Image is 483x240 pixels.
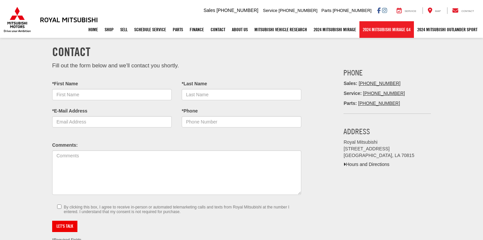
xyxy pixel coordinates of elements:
a: 2024 Mitsubishi Mirage [310,21,359,38]
strong: Service: [343,91,361,96]
a: Schedule Service [131,21,169,38]
span: Parts [321,8,331,13]
a: Hours and Directions [343,162,389,167]
a: Map [423,7,446,14]
h3: Phone [343,68,431,77]
span: Map [435,10,441,13]
a: Contact [207,21,229,38]
a: [PHONE_NUMBER] [359,81,401,86]
h1: Contact [52,45,431,58]
a: Finance [186,21,207,38]
a: Home [85,21,101,38]
a: Instagram: Click to visit our Instagram page [382,8,387,13]
span: [PHONE_NUMBER] [217,8,258,13]
small: By clicking this box, I agree to receive in-person or automated telemarketing calls and texts fro... [64,205,296,214]
input: By clicking this box, I agree to receive in-person or automated telemarketing calls and texts fro... [57,204,61,209]
span: [PHONE_NUMBER] [279,8,318,13]
label: *Last Name [182,81,207,87]
label: *First Name [52,81,78,87]
input: Phone Number [182,116,301,127]
span: Contact [461,10,474,13]
span: Sales: [343,81,357,86]
a: 2024 Mitsubishi Mirage G4 [359,21,414,38]
a: [PHONE_NUMBER] [363,91,405,96]
a: Contact [447,7,479,14]
button: Let's Talk [52,221,77,232]
span: Service [405,10,416,13]
span: Sales [204,8,215,13]
h3: Address [343,127,431,136]
h3: Royal Mitsubishi [40,16,98,23]
address: Royal Mitsubishi [STREET_ADDRESS] [GEOGRAPHIC_DATA], LA 70815 [343,139,431,159]
a: Mitsubishi Vehicle Research [251,21,310,38]
span: [PHONE_NUMBER] [333,8,371,13]
input: Last Name [182,89,301,100]
img: Mitsubishi [2,7,32,33]
a: Shop [101,21,117,38]
label: *E-Mail Address [52,108,87,115]
strong: Parts: [343,101,357,106]
a: About Us [229,21,251,38]
input: First Name [52,89,172,100]
input: Email Address [52,116,172,127]
p: Fill out the form below and we'll contact you shortly. [52,62,301,70]
a: Facebook: Click to visit our Facebook page [377,8,381,13]
a: Service [392,7,421,14]
label: *Phone [182,108,198,115]
a: Parts: Opens in a new tab [169,21,186,38]
label: Comments: [52,142,78,149]
a: Sell [117,21,131,38]
span: Service [263,8,277,13]
a: [PHONE_NUMBER] [358,101,400,106]
a: 2024 Mitsubishi Outlander SPORT [414,21,481,38]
